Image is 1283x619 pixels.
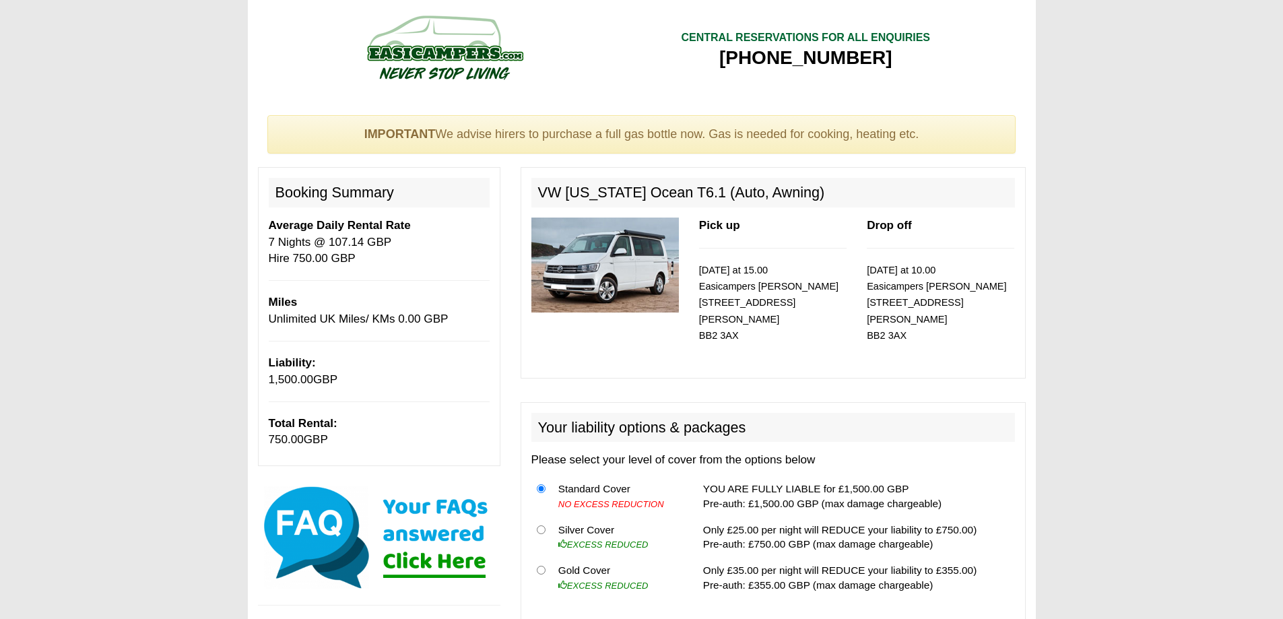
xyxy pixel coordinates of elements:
[531,218,679,313] img: 315.jpg
[269,356,316,369] b: Liability:
[681,30,930,46] div: CENTRAL RESERVATIONS FOR ALL ENQUIRIES
[681,46,930,70] div: [PHONE_NUMBER]
[558,581,649,591] i: EXCESS REDUCED
[699,219,740,232] b: Pick up
[531,413,1015,443] h2: Your liability options & packages
[553,476,682,517] td: Standard Cover
[317,10,572,84] img: campers-checkout-logo.png
[558,499,664,509] i: NO EXCESS REDUCTION
[269,218,490,267] p: 7 Nights @ 107.14 GBP Hire 750.00 GBP
[267,115,1016,154] div: We advise hirers to purchase a full gas bottle now. Gas is needed for cooking, heating etc.
[269,178,490,207] h2: Booking Summary
[269,433,304,446] span: 750.00
[867,265,1006,341] small: [DATE] at 10.00 Easicampers [PERSON_NAME] [STREET_ADDRESS] [PERSON_NAME] BB2 3AX
[531,452,1015,468] p: Please select your level of cover from the options below
[269,296,298,308] b: Miles
[867,219,911,232] b: Drop off
[269,373,314,386] span: 1,500.00
[269,417,337,430] b: Total Rental:
[698,476,1015,517] td: YOU ARE FULLY LIABLE for £1,500.00 GBP Pre-auth: £1,500.00 GBP (max damage chargeable)
[364,127,436,141] strong: IMPORTANT
[269,294,490,327] p: Unlimited UK Miles/ KMs 0.00 GBP
[553,517,682,558] td: Silver Cover
[698,517,1015,558] td: Only £25.00 per night will REDUCE your liability to £750.00) Pre-auth: £750.00 GBP (max damage ch...
[269,355,490,388] p: GBP
[699,265,838,341] small: [DATE] at 15.00 Easicampers [PERSON_NAME] [STREET_ADDRESS] [PERSON_NAME] BB2 3AX
[258,484,500,591] img: Click here for our most common FAQs
[553,558,682,598] td: Gold Cover
[269,219,411,232] b: Average Daily Rental Rate
[558,540,649,550] i: EXCESS REDUCED
[698,558,1015,598] td: Only £35.00 per night will REDUCE your liability to £355.00) Pre-auth: £355.00 GBP (max damage ch...
[269,416,490,449] p: GBP
[531,178,1015,207] h2: VW [US_STATE] Ocean T6.1 (Auto, Awning)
